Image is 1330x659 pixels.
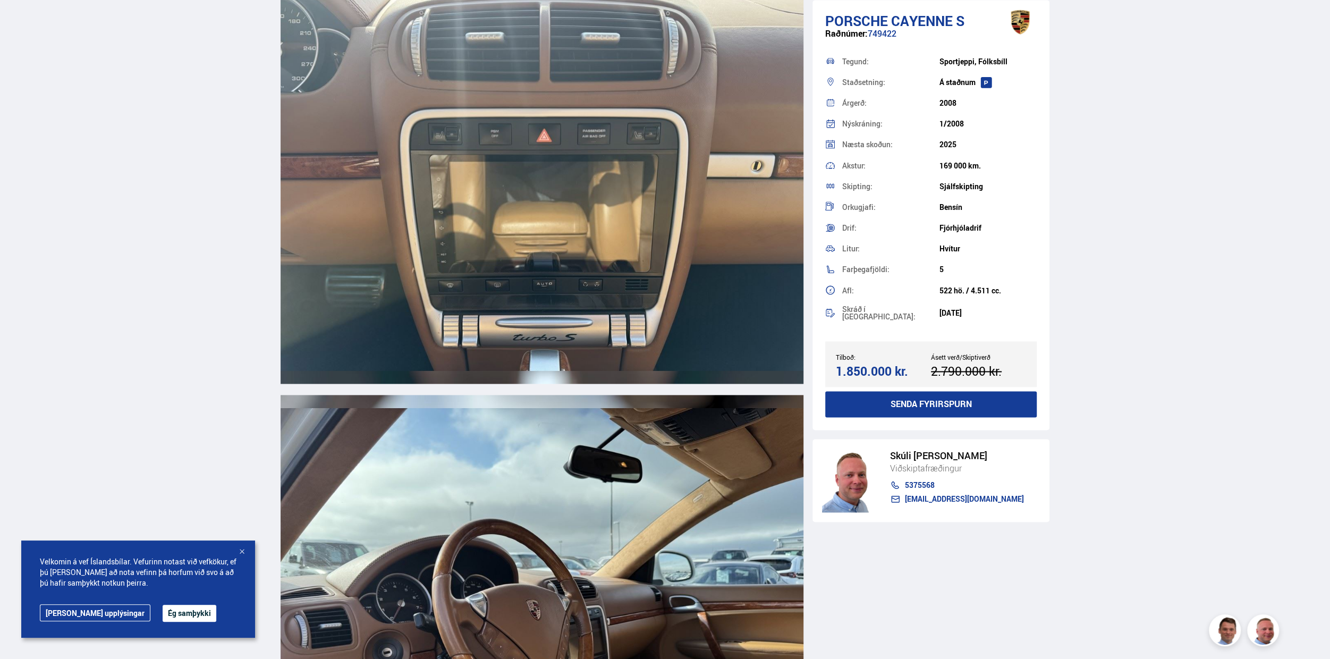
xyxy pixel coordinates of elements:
div: Tilboð: [836,353,931,361]
span: Porsche [825,11,888,30]
div: 2008 [939,99,1037,107]
img: FbJEzSuNWCJXmdc-.webp [1210,616,1242,648]
div: 5 [939,265,1037,274]
div: Skúli [PERSON_NAME] [890,450,1024,461]
div: Farþegafjöldi: [842,266,939,273]
a: [EMAIL_ADDRESS][DOMAIN_NAME] [890,495,1024,503]
div: Afl: [842,287,939,294]
button: Open LiveChat chat widget [9,4,40,36]
div: 1/2008 [939,120,1037,128]
div: [DATE] [939,309,1037,317]
span: Velkomin á vef Íslandsbílar. Vefurinn notast við vefkökur, ef þú [PERSON_NAME] að nota vefinn þá ... [40,556,236,588]
button: Ég samþykki [163,605,216,622]
img: siFngHWaQ9KaOqBr.png [822,449,879,512]
div: Orkugjafi: [842,204,939,211]
div: Staðsetning: [842,79,939,86]
div: Skráð í [GEOGRAPHIC_DATA]: [842,306,939,320]
img: brand logo [999,5,1041,38]
div: Á staðnum [939,78,1037,87]
div: Sjálfskipting [939,182,1037,191]
a: [PERSON_NAME] upplýsingar [40,604,150,621]
div: Næsta skoðun: [842,141,939,148]
div: Drif: [842,224,939,232]
div: Nýskráning: [842,120,939,128]
img: siFngHWaQ9KaOqBr.png [1249,616,1281,648]
div: 1.850.000 kr. [836,364,928,378]
a: 5375568 [890,481,1024,489]
div: Hvítur [939,244,1037,253]
div: Bensín [939,203,1037,212]
div: 522 hö. / 4.511 cc. [939,286,1037,295]
div: Akstur: [842,162,939,170]
div: 2025 [939,140,1037,149]
div: Fjórhjóladrif [939,224,1037,232]
div: Litur: [842,245,939,252]
span: Cayenne S [891,11,964,30]
span: Raðnúmer: [825,28,868,39]
button: Senda fyrirspurn [825,391,1037,417]
div: Sportjeppi, Fólksbíll [939,57,1037,66]
div: 169 000 km. [939,162,1037,170]
div: Ásett verð/Skiptiverð [931,353,1026,361]
div: Skipting: [842,183,939,190]
div: 2.790.000 kr. [931,364,1023,378]
div: 749422 [825,29,1037,49]
div: Árgerð: [842,99,939,107]
div: Tegund: [842,58,939,65]
div: Viðskiptafræðingur [890,461,1024,475]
